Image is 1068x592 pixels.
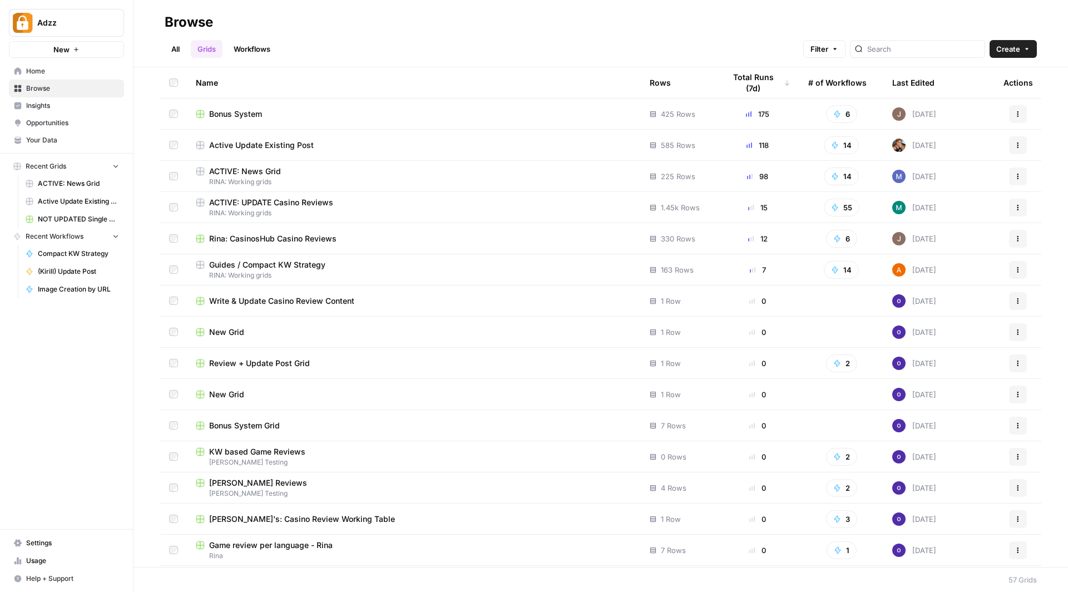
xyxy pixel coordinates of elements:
button: 1 [827,541,857,559]
img: c47u9ku7g2b7umnumlgy64eel5a2 [892,357,906,370]
div: 0 [725,327,790,338]
span: ACTIVE: News Grid [38,179,119,189]
a: NOT UPDATED Single Bonus Creation [21,210,124,228]
div: 0 [725,358,790,369]
span: Image Creation by URL [38,284,119,294]
a: (Kirill) Update Post [21,263,124,280]
button: 2 [826,354,857,372]
div: 0 [725,389,790,400]
span: Bonus System Grid [209,420,280,431]
span: 1 Row [661,295,681,307]
a: Guides / Compact KW StrategyRINA: Working grids [196,259,632,280]
span: 7 Rows [661,420,686,431]
a: Workflows [227,40,277,58]
span: 0 Rows [661,451,686,462]
img: c47u9ku7g2b7umnumlgy64eel5a2 [892,481,906,495]
button: 2 [826,448,857,466]
a: Write & Update Casino Review Content [196,295,632,307]
button: 55 [824,199,859,216]
div: 175 [725,108,790,120]
a: New Grid [196,389,632,400]
span: [PERSON_NAME] Testing [196,457,632,467]
span: Opportunities [26,118,119,128]
div: Total Runs (7d) [725,67,790,98]
a: Bonus System [196,108,632,120]
span: Review + Update Post Grid [209,358,310,369]
div: # of Workflows [808,67,867,98]
div: [DATE] [892,294,936,308]
span: [PERSON_NAME] Testing [196,489,632,499]
div: 0 [725,482,790,494]
span: Guides / Compact KW Strategy [209,259,325,270]
div: 0 [725,420,790,431]
div: Rows [650,67,671,98]
span: Filter [810,43,828,55]
img: c47u9ku7g2b7umnumlgy64eel5a2 [892,544,906,557]
span: Create [996,43,1020,55]
span: Usage [26,556,119,566]
div: 0 [725,514,790,525]
div: 118 [725,140,790,151]
span: Settings [26,538,119,548]
span: RINA: Working grids [196,270,632,280]
div: [DATE] [892,201,936,214]
button: 14 [824,261,859,279]
div: [DATE] [892,450,936,463]
span: ACTIVE: UPDATE Casino Reviews [209,197,333,208]
span: Bonus System [209,108,262,120]
span: 1.45k Rows [661,202,700,213]
a: Opportunities [9,114,124,132]
span: KW based Game Reviews [209,446,305,457]
div: Actions [1003,67,1033,98]
button: Recent Workflows [9,228,124,245]
div: [DATE] [892,512,936,526]
span: New Grid [209,327,244,338]
span: Home [26,66,119,76]
div: [DATE] [892,139,936,152]
div: [DATE] [892,481,936,495]
img: Adzz Logo [13,13,33,33]
button: Workspace: Adzz [9,9,124,37]
img: c47u9ku7g2b7umnumlgy64eel5a2 [892,294,906,308]
div: [DATE] [892,388,936,401]
span: 1 Row [661,327,681,338]
input: Search [867,43,980,55]
span: Write & Update Casino Review Content [209,295,354,307]
button: 3 [826,510,857,528]
div: 12 [725,233,790,244]
a: KW based Game Reviews[PERSON_NAME] Testing [196,446,632,467]
div: [DATE] [892,357,936,370]
a: All [165,40,186,58]
a: Image Creation by URL [21,280,124,298]
div: 15 [725,202,790,213]
a: Home [9,62,124,80]
span: (Kirill) Update Post [38,267,119,277]
div: [DATE] [892,544,936,557]
span: NOT UPDATED Single Bonus Creation [38,214,119,224]
span: Recent Workflows [26,231,83,241]
div: [DATE] [892,232,936,245]
div: [DATE] [892,263,936,277]
span: 425 Rows [661,108,695,120]
div: 7 [725,264,790,275]
span: Adzz [37,17,105,28]
span: Insights [26,101,119,111]
span: Rina [196,551,632,561]
span: Active Update Existing Post [38,196,119,206]
span: RINA: Working grids [196,208,632,218]
span: New Grid [209,389,244,400]
button: Help + Support [9,570,124,588]
a: New Grid [196,327,632,338]
a: [PERSON_NAME]'s: Casino Review Working Table [196,514,632,525]
div: 0 [725,295,790,307]
img: slv4rmlya7xgt16jt05r5wgtlzht [892,201,906,214]
span: Your Data [26,135,119,145]
span: [PERSON_NAME] Reviews [209,477,307,489]
span: RINA: Working grids [196,177,632,187]
button: 6 [826,105,857,123]
div: [DATE] [892,325,936,339]
span: 1 Row [661,358,681,369]
span: Recent Grids [26,161,66,171]
button: 6 [826,230,857,248]
div: Last Edited [892,67,934,98]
